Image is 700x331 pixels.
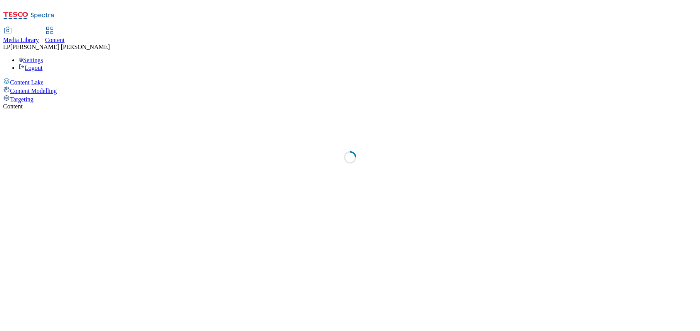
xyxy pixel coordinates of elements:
a: Content Lake [3,78,697,86]
span: Content Lake [10,79,44,86]
a: Content [45,27,65,44]
div: Content [3,103,697,110]
span: [PERSON_NAME] [PERSON_NAME] [10,44,110,50]
span: Media Library [3,37,39,43]
span: Content [45,37,65,43]
a: Logout [19,64,42,71]
a: Settings [19,57,43,63]
a: Content Modelling [3,86,697,95]
a: Media Library [3,27,39,44]
a: Targeting [3,95,697,103]
span: Targeting [10,96,34,103]
span: LP [3,44,10,50]
span: Content Modelling [10,88,57,94]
